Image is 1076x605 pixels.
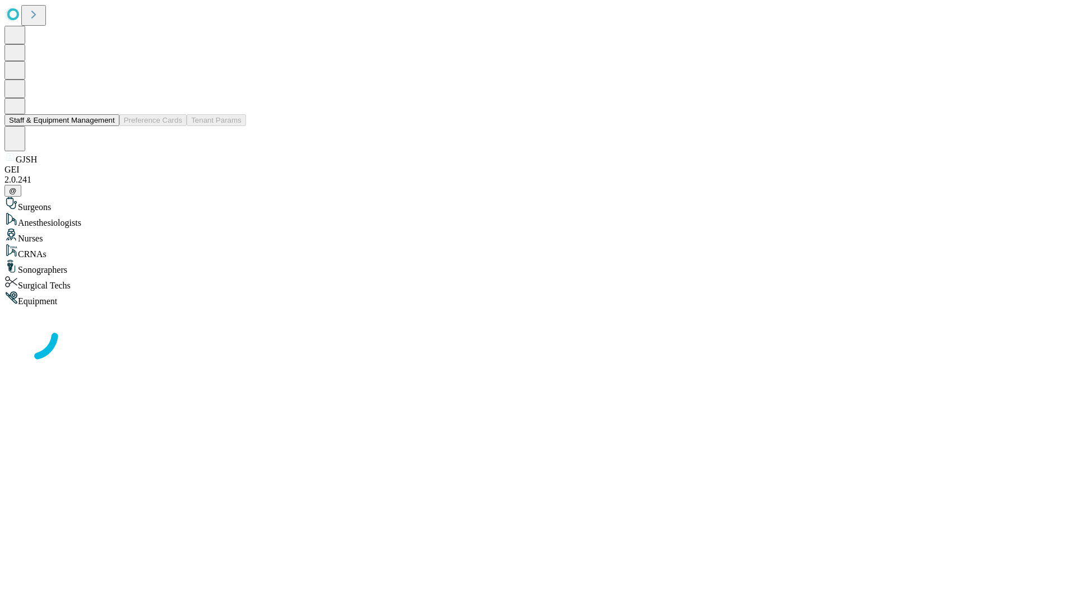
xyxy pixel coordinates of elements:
[9,187,17,195] span: @
[4,165,1072,175] div: GEI
[4,114,119,126] button: Staff & Equipment Management
[4,228,1072,244] div: Nurses
[4,275,1072,291] div: Surgical Techs
[16,155,37,164] span: GJSH
[4,291,1072,306] div: Equipment
[4,197,1072,212] div: Surgeons
[119,114,187,126] button: Preference Cards
[4,244,1072,259] div: CRNAs
[4,259,1072,275] div: Sonographers
[4,212,1072,228] div: Anesthesiologists
[4,175,1072,185] div: 2.0.241
[4,185,21,197] button: @
[187,114,246,126] button: Tenant Params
